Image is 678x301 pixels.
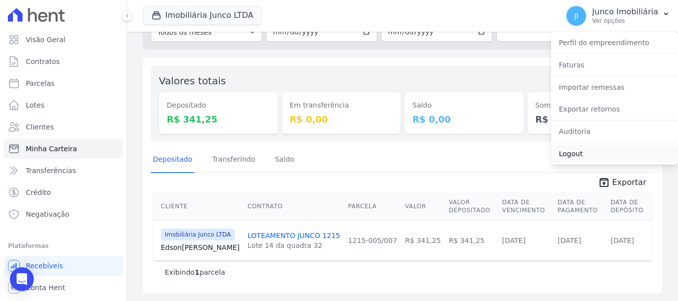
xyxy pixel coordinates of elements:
[8,240,119,252] div: Plataformas
[4,182,123,202] a: Crédito
[574,12,578,19] span: JI
[612,177,646,188] span: Exportar
[551,78,678,96] a: Importar remessas
[26,187,51,197] span: Crédito
[558,237,581,244] a: [DATE]
[143,6,262,25] button: Imobiliária Junco LTDA
[26,261,63,271] span: Recebíveis
[26,144,77,154] span: Minha Carteira
[498,192,554,221] th: Data de Vencimento
[165,267,225,277] p: Exibindo parcela
[412,100,516,111] dt: Saldo
[592,7,658,17] p: Junco Imobiliária
[244,192,344,221] th: Contrato
[4,278,123,298] a: Conta Hent
[551,34,678,52] a: Perfil do empreendimento
[590,177,654,190] a: unarchive Exportar
[598,177,610,188] i: unarchive
[502,237,526,244] a: [DATE]
[26,122,54,132] span: Clientes
[26,100,45,110] span: Lotes
[4,256,123,276] a: Recebíveis
[551,145,678,163] a: Logout
[4,117,123,137] a: Clientes
[551,100,678,118] a: Exportar retornos
[290,113,393,126] dd: R$ 0,00
[536,113,639,126] dd: R$ 341,25
[412,113,516,126] dd: R$ 0,00
[4,73,123,93] a: Parcelas
[344,192,401,221] th: Parcela
[26,209,69,219] span: Negativação
[4,161,123,181] a: Transferências
[4,204,123,224] a: Negativação
[445,220,498,260] td: R$ 341,25
[554,192,607,221] th: Data de Pagamento
[592,17,658,25] p: Ver opções
[4,95,123,115] a: Lotes
[26,35,66,45] span: Visão Geral
[536,100,639,111] dt: Somatório total
[401,220,445,260] td: R$ 341,25
[10,267,34,291] div: Open Intercom Messenger
[167,100,270,111] dt: Depositado
[551,122,678,140] a: Auditoria
[248,232,340,240] a: LOTEAMENTO JUNCO 1215
[551,56,678,74] a: Faturas
[195,268,200,276] b: 1
[607,192,652,221] th: Data de Depósito
[26,78,55,88] span: Parcelas
[210,147,258,173] a: Transferindo
[610,237,634,244] a: [DATE]
[159,75,226,87] label: Valores totais
[273,147,296,173] a: Saldo
[161,242,240,252] a: Edson[PERSON_NAME]
[401,192,445,221] th: Valor
[151,147,195,173] a: Depositado
[248,241,340,250] div: Lote 14 da quadra 32
[4,52,123,71] a: Contratos
[290,100,393,111] dt: Em transferência
[348,237,397,244] a: 1215-005/007
[26,166,76,176] span: Transferências
[4,30,123,50] a: Visão Geral
[26,57,60,66] span: Contratos
[161,229,235,241] span: Imobiliária Junco LTDA
[167,113,270,126] dd: R$ 341,25
[445,192,498,221] th: Valor Depositado
[558,2,678,30] button: JI Junco Imobiliária Ver opções
[26,283,65,293] span: Conta Hent
[4,139,123,159] a: Minha Carteira
[153,192,244,221] th: Cliente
